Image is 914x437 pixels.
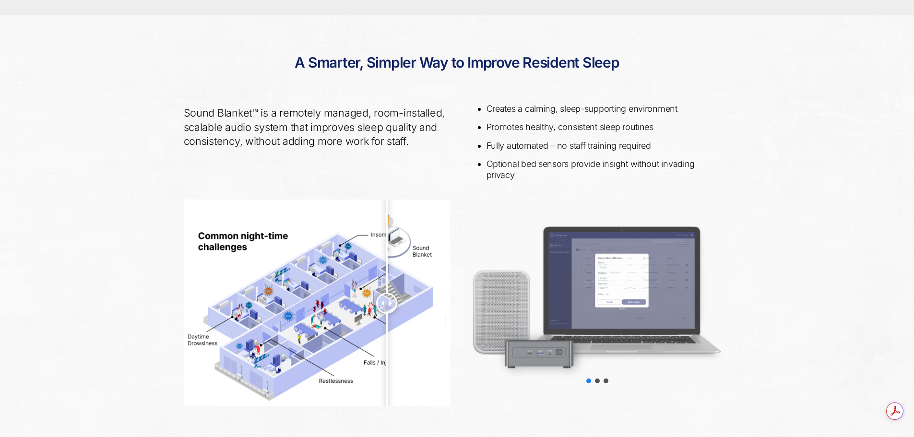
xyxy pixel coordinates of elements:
[487,104,723,115] li: Creates a calming, sleep-supporting environment
[487,122,723,133] li: Promotes healthy, consistent sleep routines
[487,141,723,152] li: Fully automated – no staff training required
[184,106,450,148] p: Sound Blanket™ is a remotely managed, room-installed, scalable audio system that improves sleep q...
[586,378,591,383] div: slider-1
[584,377,610,385] div: Choose slide to display.
[604,378,608,383] div: slider-3
[595,378,600,383] div: slider-2
[487,159,723,180] li: Optional bed sensors provide insight without invading privacy
[184,44,731,82] h2: A Smarter, Simpler Way to Improve Resident Sleep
